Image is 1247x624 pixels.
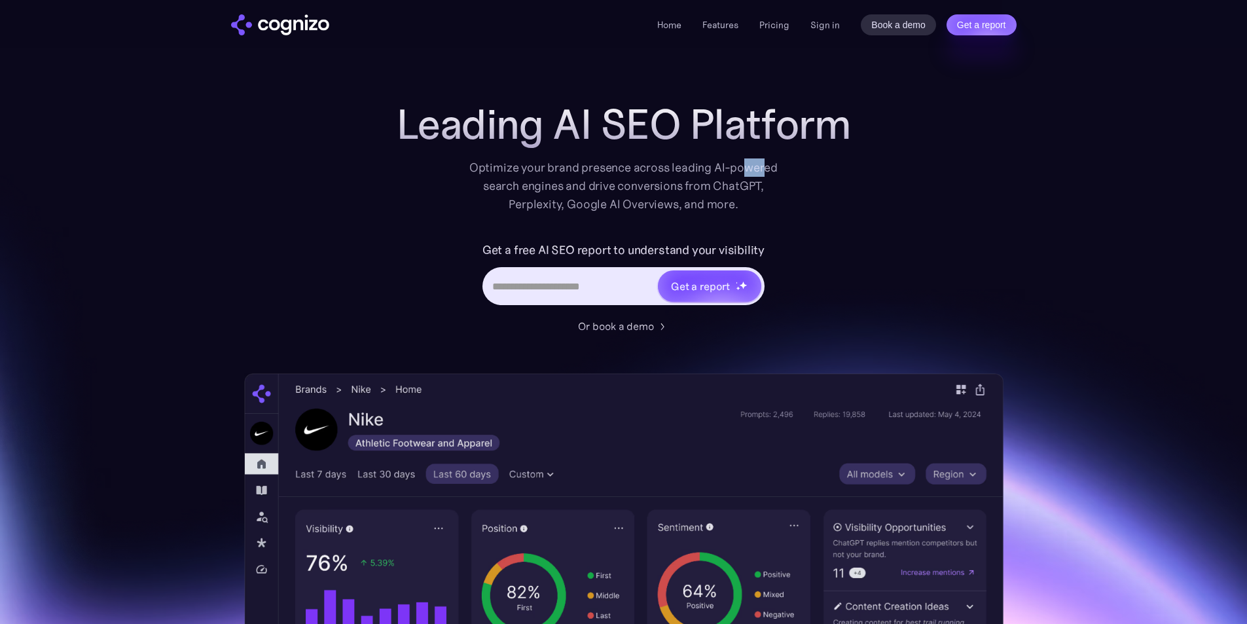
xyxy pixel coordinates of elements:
[397,101,851,148] h1: Leading AI SEO Platform
[482,240,765,312] form: Hero URL Input Form
[231,14,329,35] img: cognizo logo
[578,318,670,334] a: Or book a demo
[463,158,785,213] div: Optimize your brand presence across leading AI-powered search engines and drive conversions from ...
[739,281,748,289] img: star
[736,282,738,284] img: star
[759,19,789,31] a: Pricing
[231,14,329,35] a: home
[861,14,936,35] a: Book a demo
[657,269,763,303] a: Get a reportstarstarstar
[810,17,840,33] a: Sign in
[657,19,681,31] a: Home
[947,14,1017,35] a: Get a report
[736,286,740,291] img: star
[482,240,765,261] label: Get a free AI SEO report to understand your visibility
[671,278,730,294] div: Get a report
[702,19,738,31] a: Features
[578,318,654,334] div: Or book a demo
